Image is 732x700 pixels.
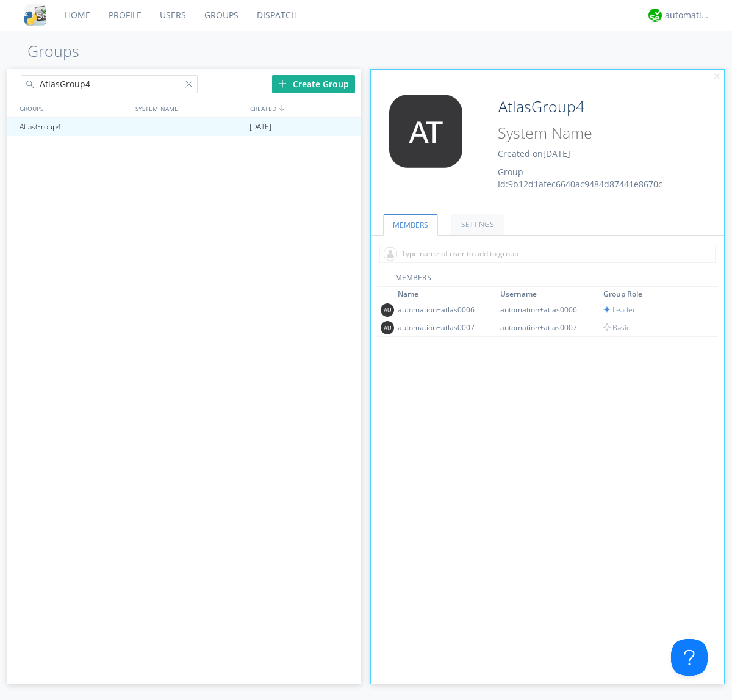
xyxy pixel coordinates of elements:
[380,95,472,168] img: 373638.png
[493,95,691,119] input: Group Name
[398,305,489,315] div: automation+atlas0006
[500,305,592,315] div: automation+atlas0006
[278,79,287,88] img: plus.svg
[7,118,361,136] a: AtlasGroup4[DATE]
[451,214,504,235] a: SETTINGS
[601,287,705,301] th: Toggle SortBy
[132,99,247,117] div: SYSTEM_NAME
[665,9,711,21] div: automation+atlas
[272,75,355,93] div: Create Group
[603,305,636,315] span: Leader
[603,322,630,333] span: Basic
[543,148,570,159] span: [DATE]
[398,322,489,333] div: automation+atlas0007
[500,322,592,333] div: automation+atlas0007
[379,245,716,263] input: Type name of user to add to group
[16,118,131,136] div: AtlasGroup4
[377,272,719,287] div: MEMBERS
[383,214,438,236] a: MEMBERS
[247,99,362,117] div: CREATED
[24,4,46,26] img: cddb5a64eb264b2086981ab96f4c1ba7
[493,121,691,145] input: System Name
[396,287,499,301] th: Toggle SortBy
[16,99,129,117] div: GROUPS
[671,639,708,676] iframe: Toggle Customer Support
[648,9,662,22] img: d2d01cd9b4174d08988066c6d424eccd
[381,321,394,334] img: 373638.png
[249,118,271,136] span: [DATE]
[498,287,601,301] th: Toggle SortBy
[498,148,570,159] span: Created on
[21,75,198,93] input: Search groups
[381,303,394,317] img: 373638.png
[712,73,721,81] img: cancel.svg
[498,166,662,190] span: Group Id: 9b12d1afec6640ac9484d87441e8670c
